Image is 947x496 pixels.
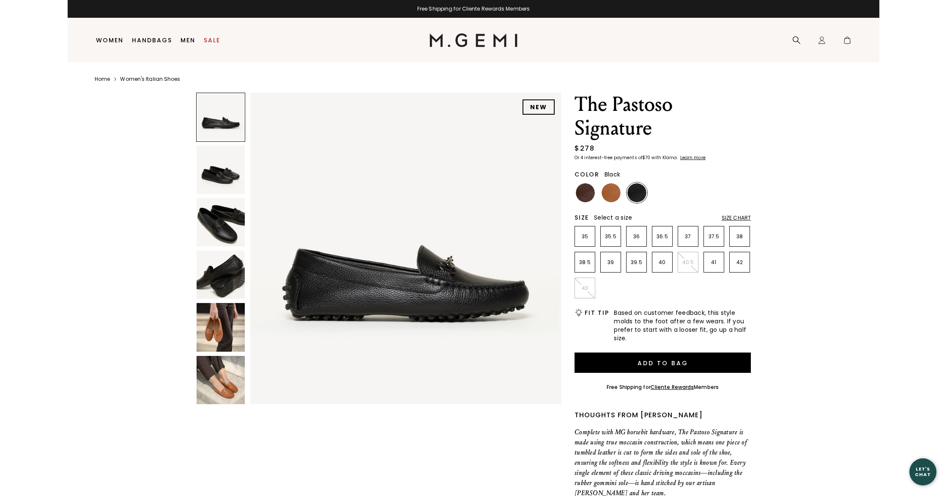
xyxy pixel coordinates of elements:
p: 42 [730,259,750,266]
p: 41 [704,259,724,266]
img: The Pastoso Signature [197,198,245,246]
img: The Pastoso Signature [197,356,245,404]
a: Handbags [132,37,172,44]
a: Cliente Rewards [651,383,694,391]
p: 36.5 [652,233,672,240]
img: Tan [602,183,621,202]
p: 37.5 [704,233,724,240]
a: Sale [204,37,220,44]
p: 38.5 [575,259,595,266]
klarna-placement-style-body: Or 4 interest-free payments of [575,154,642,161]
p: 35 [575,233,595,240]
div: Free Shipping for Members [607,384,719,391]
img: Black [627,183,646,202]
h1: The Pastoso Signature [575,93,751,140]
img: The Pastoso Signature [197,251,245,299]
button: Add to Bag [575,353,751,373]
div: Free Shipping for Cliente Rewards Members [68,6,879,12]
klarna-placement-style-amount: $70 [642,154,650,161]
a: Learn more [679,155,706,160]
p: 35.5 [601,233,621,240]
a: Women [96,37,123,44]
p: 37 [678,233,698,240]
img: Chocolate [576,183,595,202]
p: 38 [730,233,750,240]
div: Let's Chat [909,466,936,477]
p: 39 [601,259,621,266]
p: 36 [627,233,646,240]
p: 39.5 [627,259,646,266]
div: Thoughts from [PERSON_NAME] [575,410,751,420]
span: Based on customer feedback, this style molds to the foot after a few wears. If you prefer to star... [614,309,751,342]
klarna-placement-style-body: with Klarna [651,154,679,161]
span: Select a size [594,213,632,222]
img: The Pastoso Signature [250,93,561,404]
a: Men [181,37,195,44]
img: M.Gemi [430,33,518,47]
img: The Pastoso Signature [197,303,245,351]
p: 43 [575,285,595,292]
h2: Color [575,171,599,178]
a: Women's Italian Shoes [120,76,180,83]
img: The Pastoso Signature [197,146,245,194]
a: Home [95,76,110,83]
h2: Size [575,214,589,221]
p: 40.5 [678,259,698,266]
klarna-placement-style-cta: Learn more [680,154,706,161]
span: Black [605,170,620,179]
div: NEW [523,99,555,115]
div: $278 [575,143,594,154]
p: 40 [652,259,672,266]
h2: Fit Tip [585,309,609,316]
div: Size Chart [722,215,751,221]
